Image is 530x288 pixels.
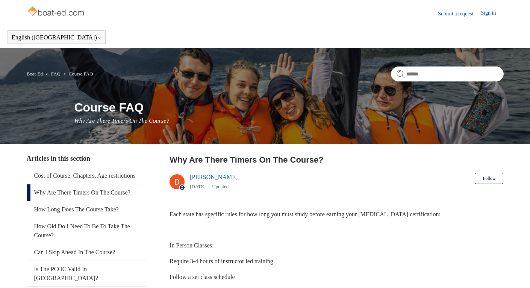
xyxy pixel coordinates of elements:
a: Course FAQ [69,71,93,77]
span: Each state has specific rules for how long you must study before earning your [MEDICAL_DATA] cert... [170,211,441,217]
span: In Person Classes: [170,242,214,249]
li: Updated [212,184,229,189]
input: Search [391,66,504,81]
a: FAQ [51,71,61,77]
li: Course FAQ [62,71,93,77]
a: Submit a request [438,10,481,18]
a: Sign in [481,9,503,18]
a: [PERSON_NAME] [190,174,238,180]
img: Boat-Ed Help Center home page [27,5,86,20]
li: Boat-Ed [27,71,44,77]
a: Is The PCOC Valid In [GEOGRAPHIC_DATA]? [27,261,146,286]
span: Why Are There Timers On The Course? [74,118,169,124]
a: Cost of Course, Chapters, Age restrictions [27,167,146,184]
span: Articles in this section [27,155,90,162]
h2: Why Are There Timers On The Course? [170,154,503,166]
a: How Long Does The Course Take? [27,201,146,218]
button: English ([GEOGRAPHIC_DATA]) [12,34,101,41]
button: Follow Article [475,173,503,184]
li: FAQ [44,71,62,77]
a: How Old Do I Need To Be To Take The Course? [27,218,146,244]
time: 04/08/2025, 09:58 [190,184,206,189]
span: Follow a set class schedule [170,274,235,280]
h1: Course FAQ [74,98,503,116]
span: Require 3-4 hours of instructor led training [170,258,273,264]
a: Boat-Ed [27,71,43,77]
a: Why Are There Timers On The Course? [27,184,146,201]
a: Can I Skip Ahead In The Course? [27,244,146,261]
